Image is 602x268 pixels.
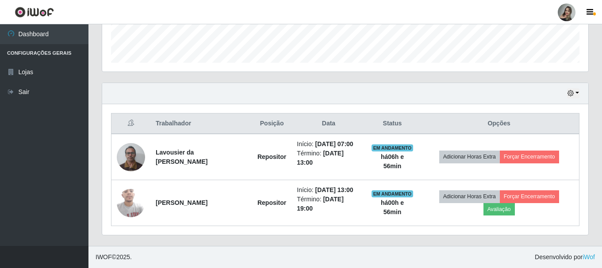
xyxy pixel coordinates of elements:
time: [DATE] 13:00 [315,186,353,193]
th: Data [291,113,365,134]
time: [DATE] 07:00 [315,140,353,147]
button: Avaliação [483,203,515,215]
th: Trabalhador [150,113,252,134]
li: Início: [297,140,360,149]
button: Forçar Encerramento [500,151,559,163]
span: EM ANDAMENTO [372,144,414,151]
span: IWOF [96,253,112,260]
li: Término: [297,195,360,213]
span: © 2025 . [96,253,132,262]
strong: [PERSON_NAME] [156,199,207,206]
li: Término: [297,149,360,167]
a: iWof [583,253,595,260]
strong: há 00 h e 56 min [381,199,404,215]
button: Adicionar Horas Extra [439,151,500,163]
span: Desenvolvido por [535,253,595,262]
button: Adicionar Horas Extra [439,190,500,203]
th: Posição [252,113,291,134]
strong: Repositor [257,199,286,206]
strong: Lavousier da [PERSON_NAME] [156,149,207,165]
img: 1741743708537.jpeg [117,184,145,222]
li: Início: [297,185,360,195]
th: Status [366,113,419,134]
span: EM ANDAMENTO [372,190,414,197]
img: CoreUI Logo [15,7,54,18]
th: Opções [419,113,579,134]
strong: há 06 h e 56 min [381,153,404,170]
button: Forçar Encerramento [500,190,559,203]
strong: Repositor [257,153,286,160]
img: 1746326143997.jpeg [117,138,145,176]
